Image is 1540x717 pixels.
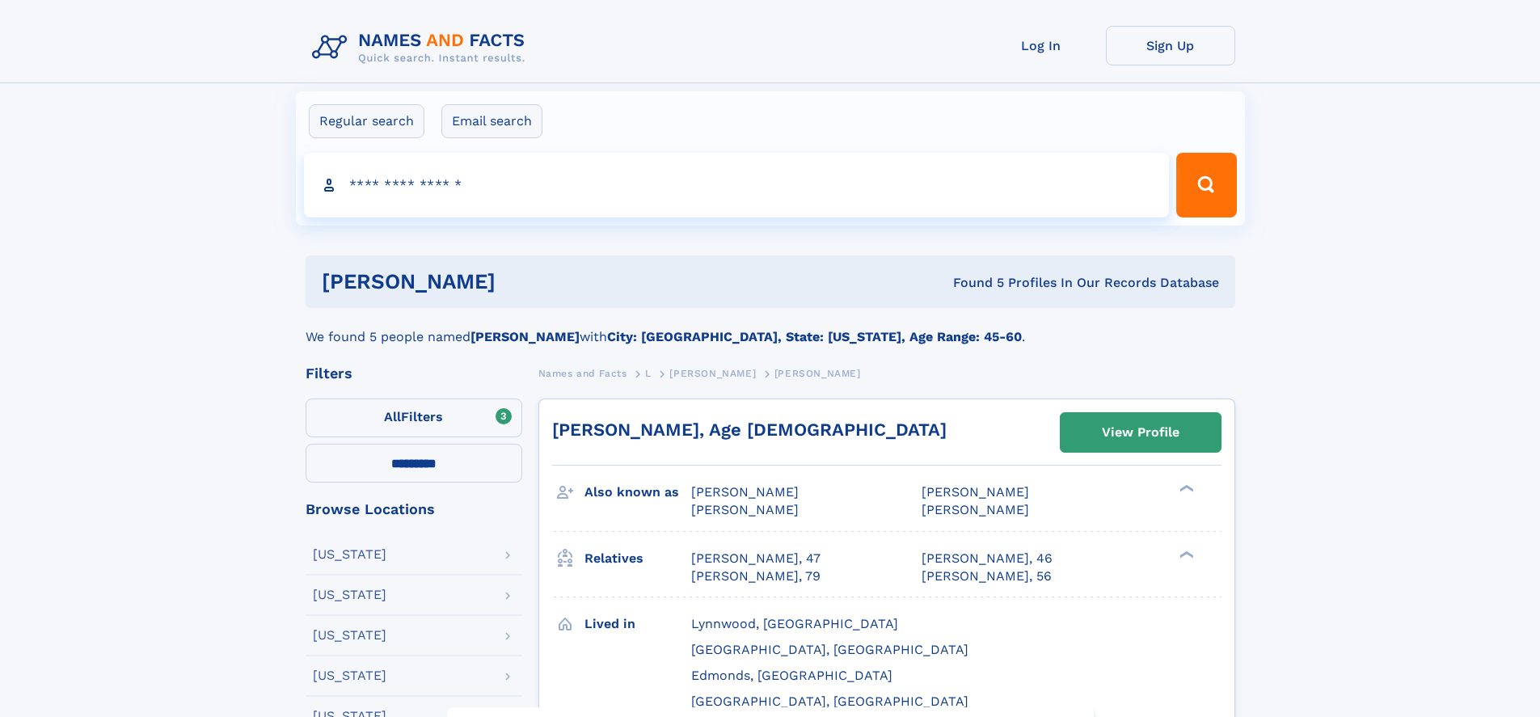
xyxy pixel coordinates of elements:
[306,366,522,381] div: Filters
[669,368,756,379] span: [PERSON_NAME]
[691,694,968,709] span: [GEOGRAPHIC_DATA], [GEOGRAPHIC_DATA]
[922,550,1053,567] a: [PERSON_NAME], 46
[313,669,386,682] div: [US_STATE]
[584,545,691,572] h3: Relatives
[922,502,1029,517] span: [PERSON_NAME]
[691,502,799,517] span: [PERSON_NAME]
[774,368,861,379] span: [PERSON_NAME]
[552,420,947,440] a: [PERSON_NAME], Age [DEMOGRAPHIC_DATA]
[691,668,892,683] span: Edmonds, [GEOGRAPHIC_DATA]
[538,363,627,383] a: Names and Facts
[977,26,1106,65] a: Log In
[1061,413,1221,452] a: View Profile
[1176,153,1236,217] button: Search Button
[607,329,1022,344] b: City: [GEOGRAPHIC_DATA], State: [US_STATE], Age Range: 45-60
[304,153,1170,217] input: search input
[922,484,1029,500] span: [PERSON_NAME]
[922,567,1052,585] a: [PERSON_NAME], 56
[1102,414,1179,451] div: View Profile
[669,363,756,383] a: [PERSON_NAME]
[309,104,424,138] label: Regular search
[1175,549,1195,559] div: ❯
[1106,26,1235,65] a: Sign Up
[645,368,652,379] span: L
[691,567,821,585] a: [PERSON_NAME], 79
[584,479,691,506] h3: Also known as
[322,272,724,292] h1: [PERSON_NAME]
[584,610,691,638] h3: Lived in
[306,26,538,70] img: Logo Names and Facts
[724,274,1219,292] div: Found 5 Profiles In Our Records Database
[384,409,401,424] span: All
[306,502,522,517] div: Browse Locations
[306,308,1235,347] div: We found 5 people named with .
[1175,483,1195,494] div: ❯
[470,329,580,344] b: [PERSON_NAME]
[645,363,652,383] a: L
[306,399,522,437] label: Filters
[691,550,821,567] a: [PERSON_NAME], 47
[691,484,799,500] span: [PERSON_NAME]
[313,629,386,642] div: [US_STATE]
[441,104,542,138] label: Email search
[691,642,968,657] span: [GEOGRAPHIC_DATA], [GEOGRAPHIC_DATA]
[691,616,898,631] span: Lynnwood, [GEOGRAPHIC_DATA]
[313,588,386,601] div: [US_STATE]
[313,548,386,561] div: [US_STATE]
